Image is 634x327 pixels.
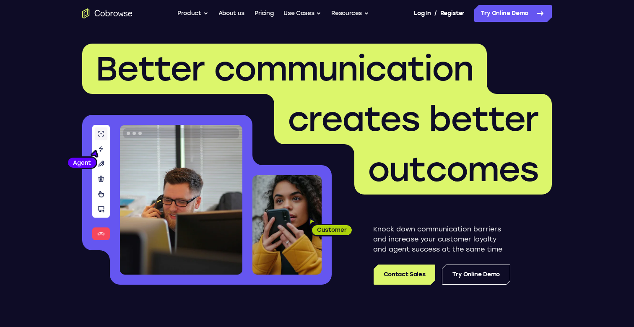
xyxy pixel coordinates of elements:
a: Try Online Demo [474,5,552,22]
p: Knock down communication barriers and increase your customer loyalty and agent success at the sam... [373,224,510,254]
a: Pricing [255,5,274,22]
span: Better communication [96,49,473,89]
span: outcomes [368,149,538,189]
button: Product [177,5,208,22]
a: Log In [414,5,431,22]
a: Register [440,5,465,22]
a: Try Online Demo [442,265,510,285]
a: Go to the home page [82,8,133,18]
img: A customer support agent talking on the phone [120,125,242,275]
span: / [434,8,437,18]
button: Use Cases [283,5,321,22]
a: Contact Sales [374,265,435,285]
img: A customer holding their phone [252,175,322,275]
span: creates better [288,99,538,139]
button: Resources [331,5,369,22]
a: About us [218,5,244,22]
